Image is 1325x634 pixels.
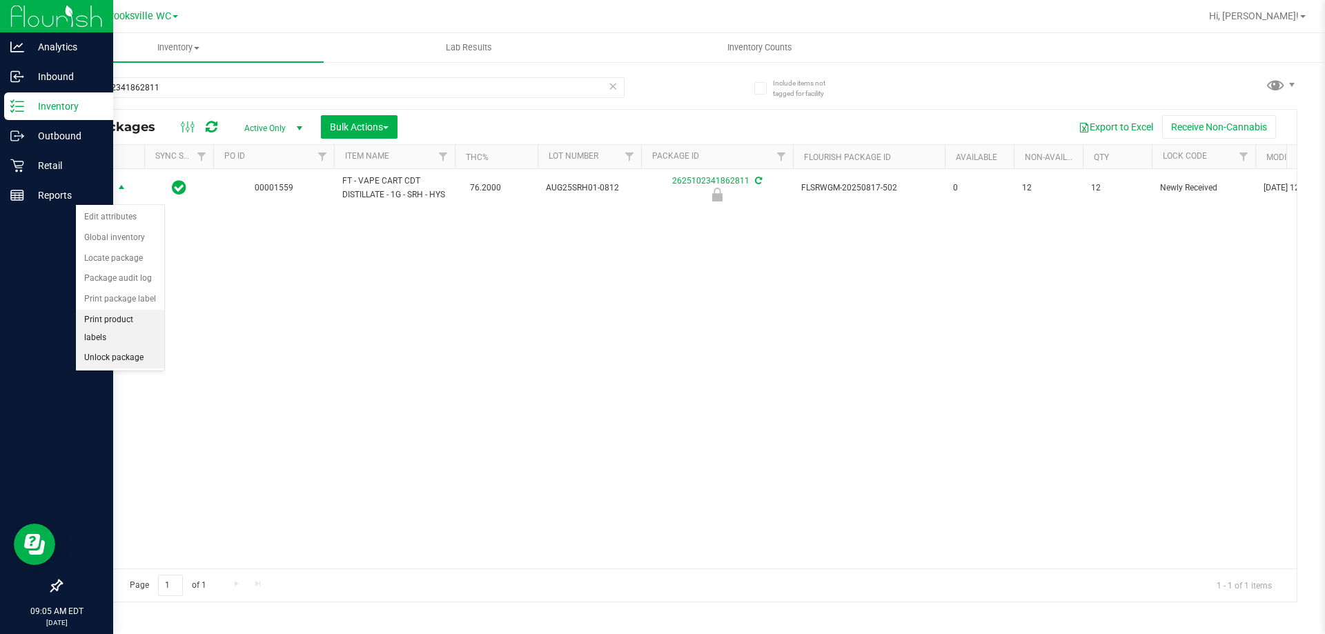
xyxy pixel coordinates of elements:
[1206,575,1283,595] span: 1 - 1 of 1 items
[311,145,334,168] a: Filter
[24,98,107,115] p: Inventory
[72,119,169,135] span: All Packages
[33,41,324,54] span: Inventory
[10,159,24,172] inline-svg: Retail
[1162,115,1276,139] button: Receive Non-Cannabis
[255,183,293,192] a: 00001559
[6,617,107,628] p: [DATE]
[172,178,186,197] span: In Sync
[76,310,164,348] li: Print product labels
[24,157,107,174] p: Retail
[672,176,749,186] a: 2625102341862811
[321,115,397,139] button: Bulk Actions
[427,41,511,54] span: Lab Results
[342,175,446,201] span: FT - VAPE CART CDT DISTILLATE - 1G - SRH - HYS
[113,179,130,198] span: select
[190,145,213,168] a: Filter
[1163,151,1207,161] a: Lock Code
[10,129,24,143] inline-svg: Outbound
[466,152,489,162] a: THC%
[10,40,24,54] inline-svg: Analytics
[24,68,107,85] p: Inbound
[1209,10,1299,21] span: Hi, [PERSON_NAME]!
[639,188,795,201] div: Newly Received
[76,268,164,289] li: Package audit log
[76,248,164,269] li: Locate package
[14,524,55,565] iframe: Resource center
[10,99,24,113] inline-svg: Inventory
[614,33,905,62] a: Inventory Counts
[1094,152,1109,162] a: Qty
[118,575,217,596] span: Page of 1
[770,145,793,168] a: Filter
[24,187,107,204] p: Reports
[953,181,1005,195] span: 0
[61,77,625,98] input: Search Package ID, Item Name, SKU, Lot or Part Number...
[10,70,24,83] inline-svg: Inbound
[104,10,171,22] span: Brooksville WC
[1233,145,1255,168] a: Filter
[224,151,245,161] a: PO ID
[6,605,107,617] p: 09:05 AM EDT
[76,207,164,228] li: Edit attributes
[33,33,324,62] a: Inventory
[324,33,614,62] a: Lab Results
[330,121,389,132] span: Bulk Actions
[1022,181,1074,195] span: 12
[652,151,699,161] a: Package ID
[709,41,811,54] span: Inventory Counts
[1091,181,1144,195] span: 12
[753,176,762,186] span: Sync from Compliance System
[773,78,842,99] span: Include items not tagged for facility
[463,178,508,198] span: 76.2000
[76,228,164,248] li: Global inventory
[76,348,164,368] li: Unlock package
[549,151,598,161] a: Lot Number
[24,128,107,144] p: Outbound
[10,188,24,202] inline-svg: Reports
[1160,181,1247,195] span: Newly Received
[1025,152,1086,162] a: Non-Available
[345,151,389,161] a: Item Name
[76,289,164,310] li: Print package label
[155,151,208,161] a: Sync Status
[158,575,183,596] input: 1
[608,77,618,95] span: Clear
[956,152,997,162] a: Available
[546,181,633,195] span: AUG25SRH01-0812
[801,181,936,195] span: FLSRWGM-20250817-502
[804,152,891,162] a: Flourish Package ID
[1070,115,1162,139] button: Export to Excel
[618,145,641,168] a: Filter
[432,145,455,168] a: Filter
[24,39,107,55] p: Analytics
